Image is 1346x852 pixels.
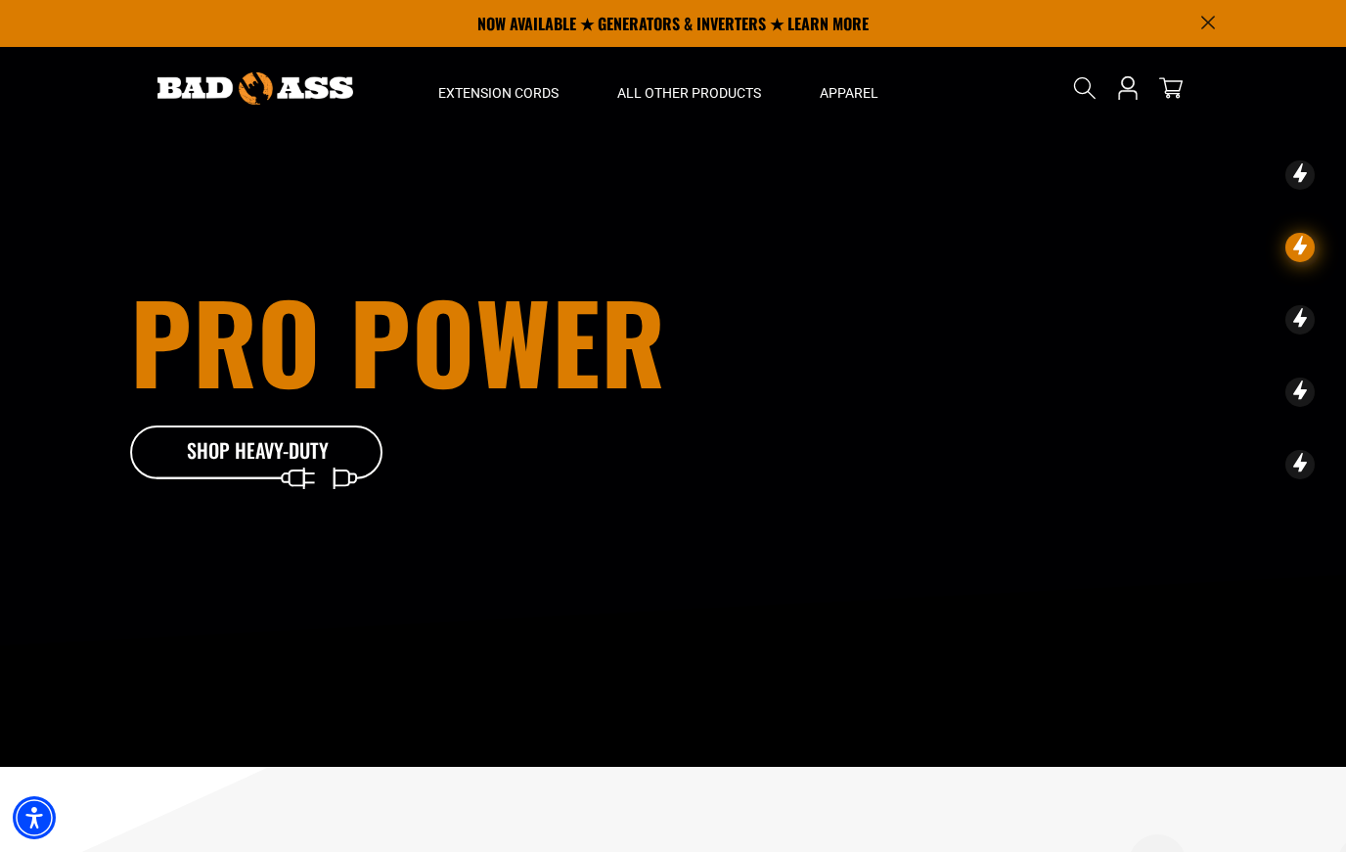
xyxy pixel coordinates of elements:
[588,47,790,129] summary: All Other Products
[790,47,908,129] summary: Apparel
[1155,76,1187,100] a: cart
[157,72,353,105] img: Bad Ass Extension Cords
[1112,47,1144,129] a: Open this option
[438,84,559,102] span: Extension Cords
[409,47,588,129] summary: Extension Cords
[1069,72,1100,104] summary: Search
[130,287,782,394] h1: Pro Power
[820,84,878,102] span: Apparel
[617,84,761,102] span: All Other Products
[130,426,384,480] a: Shop Heavy-Duty
[13,796,56,839] div: Accessibility Menu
